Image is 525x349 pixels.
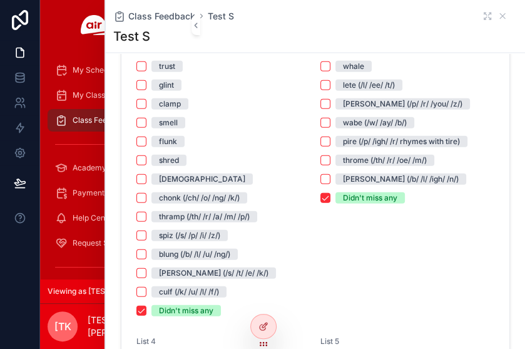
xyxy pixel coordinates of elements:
[113,10,195,23] a: Class Feedback
[73,238,143,248] span: Request Substitutes
[343,117,407,128] div: wabe (/w/ /ay/ /b/)
[136,336,156,346] span: List 4
[159,117,178,128] div: smell
[159,211,250,222] div: thramp (/th/ /r/ /a/ /m/ /p/)
[343,61,364,72] div: whale
[159,174,245,185] div: [DEMOGRAPHIC_DATA]
[159,305,213,316] div: Didn't miss any
[320,336,339,346] span: List 5
[343,136,460,147] div: pire (/p/ /igh/ /r/ rhymes with tire)
[73,163,106,173] span: Academy
[81,15,160,35] img: App logo
[159,249,230,260] div: blung (/b/ /l/ /u/ /ng/)
[343,98,462,110] div: [PERSON_NAME] (/p/ /r/ /you/ /z/)
[159,61,175,72] div: trust
[48,182,193,204] a: Payments
[48,109,193,132] a: Class Feedback
[73,65,119,75] span: My Schedule
[343,155,427,166] div: throme (/th/ /r/ /oe/ /m/)
[48,157,193,179] a: Academy
[88,314,183,339] p: [TEST] Teacher [PERSON_NAME]
[159,192,240,204] div: chonk (/ch/ /o/ /ng/ /k/)
[159,136,177,147] div: flunk
[48,59,193,81] a: My Schedule
[54,319,71,334] span: [TK
[48,286,144,296] span: Viewing as [TEST] Teacher
[159,155,179,166] div: shred
[113,28,150,45] h1: Test S
[343,192,397,204] div: Didn't miss any
[73,188,108,198] span: Payments
[159,286,219,298] div: culf (/k/ /u/ /l/ /f/)
[159,268,268,279] div: [PERSON_NAME] (/s/ /t/ /e/ /k/)
[208,10,234,23] a: Test S
[48,207,193,229] a: Help Center
[128,10,195,23] span: Class Feedback
[73,213,115,223] span: Help Center
[73,90,113,100] span: My Classes
[343,80,395,91] div: lete (/l/ /ee/ /t/)
[159,80,174,91] div: glint
[48,232,193,254] a: Request Substitutes
[73,115,129,125] span: Class Feedback
[40,50,200,279] div: scrollable content
[343,174,459,185] div: [PERSON_NAME] (/b/ /l/ /igh/ /n/)
[159,98,181,110] div: clamp
[48,84,193,107] a: My Classes
[159,230,220,241] div: spiz (/s/ /p/ /i/ /z/)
